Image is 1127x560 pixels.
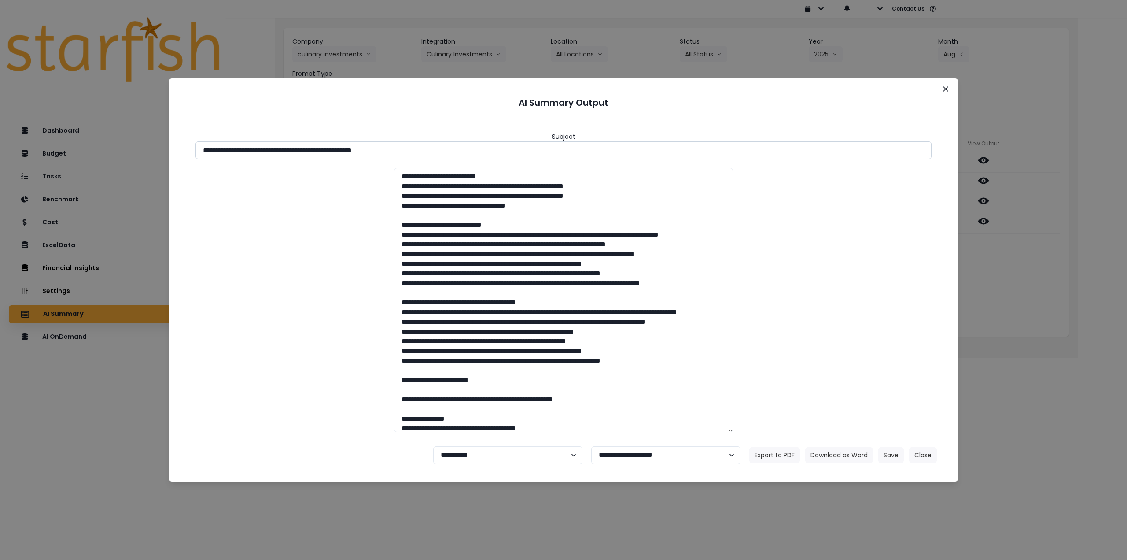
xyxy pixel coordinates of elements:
button: Export to PDF [749,447,800,463]
header: AI Summary Output [180,89,947,116]
button: Save [878,447,904,463]
button: Download as Word [805,447,873,463]
button: Close [939,82,953,96]
header: Subject [552,132,575,141]
button: Close [909,447,937,463]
